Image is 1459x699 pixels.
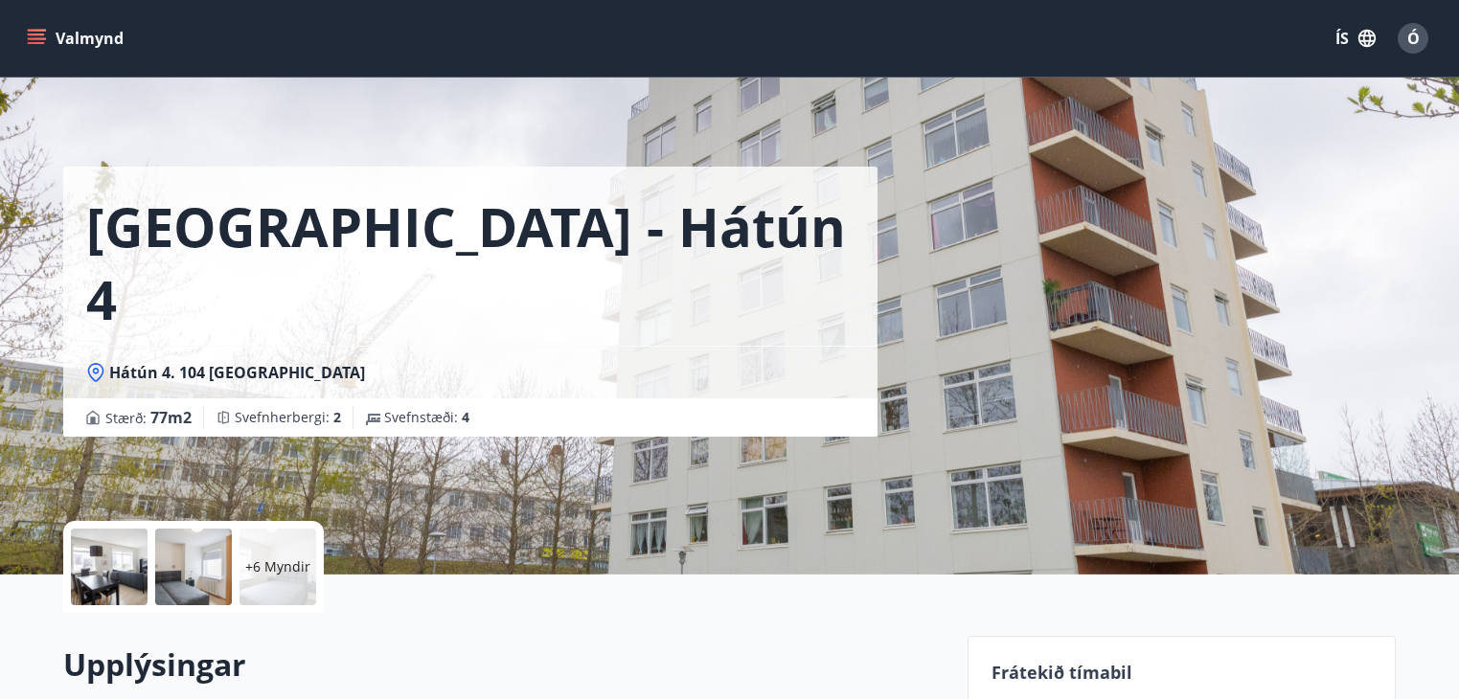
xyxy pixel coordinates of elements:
p: +6 Myndir [245,557,310,576]
span: Stærð : [105,406,192,429]
h1: [GEOGRAPHIC_DATA] - Hátún 4 [86,190,855,335]
span: 2 [333,408,341,426]
p: Frátekið tímabil [992,660,1373,685]
button: Ó [1390,15,1436,61]
span: 4 [462,408,469,426]
button: menu [23,21,131,56]
button: ÍS [1325,21,1386,56]
span: 77 m2 [150,407,192,428]
span: Ó [1407,28,1420,49]
span: Svefnherbergi : [235,408,341,427]
span: Svefnstæði : [384,408,469,427]
h2: Upplýsingar [63,643,945,686]
span: Hátún 4. 104 [GEOGRAPHIC_DATA] [109,362,365,383]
